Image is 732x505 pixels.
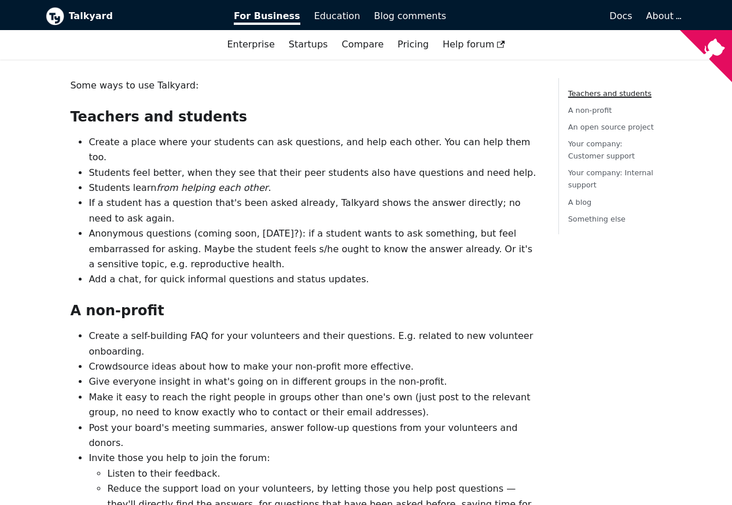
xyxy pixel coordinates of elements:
[89,390,539,421] li: Make it easy to reach the right people in groups other than one's own (just post to the relevant ...
[282,35,335,54] a: Startups
[46,7,218,25] a: Talkyard logoTalkyard
[70,302,539,319] h2: A non-profit
[89,135,539,165] li: Create a place where your students can ask questions, and help each other. You can help them too.
[89,272,539,287] li: Add a chat, for quick informal questions and status updates.
[307,6,367,26] a: Education
[609,10,632,21] span: Docs
[568,123,654,131] a: An open source project
[46,7,64,25] img: Talkyard logo
[568,106,612,115] a: A non-profit
[453,6,639,26] a: Docs
[69,9,218,24] b: Talkyard
[568,168,653,189] a: Your company: Internal support
[374,10,446,21] span: Blog comments
[89,180,539,196] li: Students learn .
[89,374,539,389] li: Give everyone insight in what's going on in different groups in the non-profit.
[436,35,512,54] a: Help forum
[89,196,539,226] li: If a student has a question that's been asked already, Talkyard shows the answer directly; no nee...
[568,198,591,207] a: A blog
[156,182,268,193] em: from helping each other
[89,165,539,180] li: Students feel better, when they see that their peer students also have questions and need help.
[107,466,539,481] li: Listen to their feedback.
[227,6,307,26] a: For Business
[234,10,300,25] span: For Business
[568,89,652,98] a: Teachers and students
[89,359,539,374] li: Crowdsource ideas about how to make your non-profit more effective.
[89,329,539,359] li: Create a self-building FAQ for your volunteers and their questions. E.g. related to new volunteer...
[568,139,635,160] a: Your company: Customer support
[367,6,453,26] a: Blog comments
[646,10,680,21] a: About
[314,10,361,21] span: Education
[341,39,384,50] a: Compare
[443,39,505,50] span: Help forum
[70,108,539,126] h2: Teachers and students
[568,215,626,223] a: Something else
[70,78,539,93] p: Some ways to use Talkyard:
[220,35,281,54] a: Enterprise
[89,226,539,272] li: Anonymous questions (coming soon, [DATE]?): if a student wants to ask something, but feel embarra...
[89,421,539,451] li: Post your board's meeting summaries, answer follow-up questions from your volunteers and donors.
[391,35,436,54] a: Pricing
